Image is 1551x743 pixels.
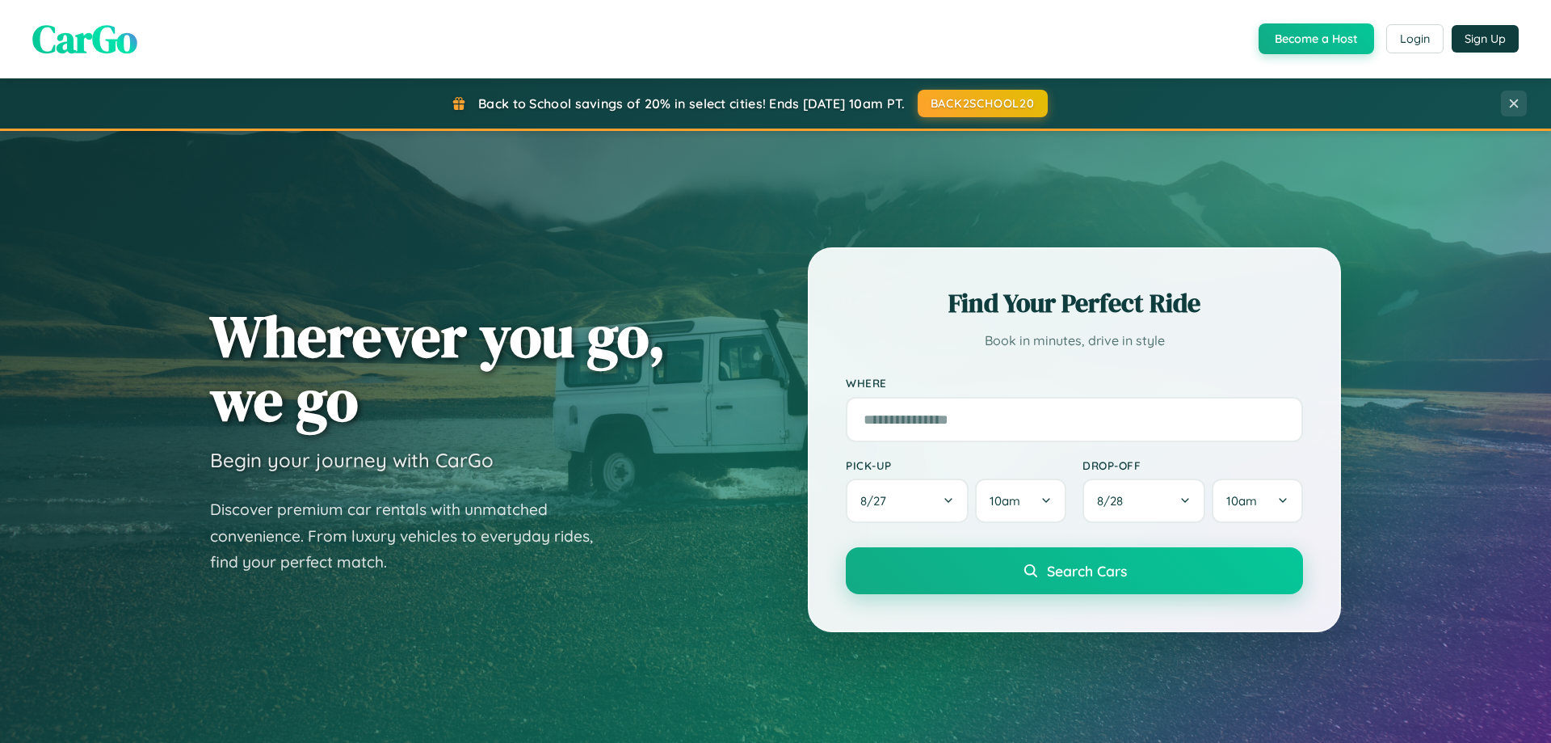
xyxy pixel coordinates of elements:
button: Sign Up [1452,25,1519,53]
span: 8 / 28 [1097,493,1131,509]
button: 10am [975,479,1066,523]
h2: Find Your Perfect Ride [846,285,1303,321]
h1: Wherever you go, we go [210,304,666,432]
button: 10am [1212,479,1303,523]
span: 10am [1226,493,1257,509]
button: Become a Host [1259,23,1374,54]
p: Book in minutes, drive in style [846,329,1303,353]
span: Search Cars [1047,562,1127,580]
p: Discover premium car rentals with unmatched convenience. From luxury vehicles to everyday rides, ... [210,496,614,576]
label: Drop-off [1082,458,1303,472]
span: CarGo [32,12,137,65]
button: Search Cars [846,547,1303,594]
button: Login [1386,24,1444,53]
span: Back to School savings of 20% in select cities! Ends [DATE] 10am PT. [478,95,905,112]
button: BACK2SCHOOL20 [918,90,1048,117]
button: 8/28 [1082,479,1205,523]
button: 8/27 [846,479,969,523]
h3: Begin your journey with CarGo [210,448,494,472]
label: Pick-up [846,458,1066,472]
label: Where [846,377,1303,390]
span: 10am [990,493,1020,509]
span: 8 / 27 [860,493,894,509]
